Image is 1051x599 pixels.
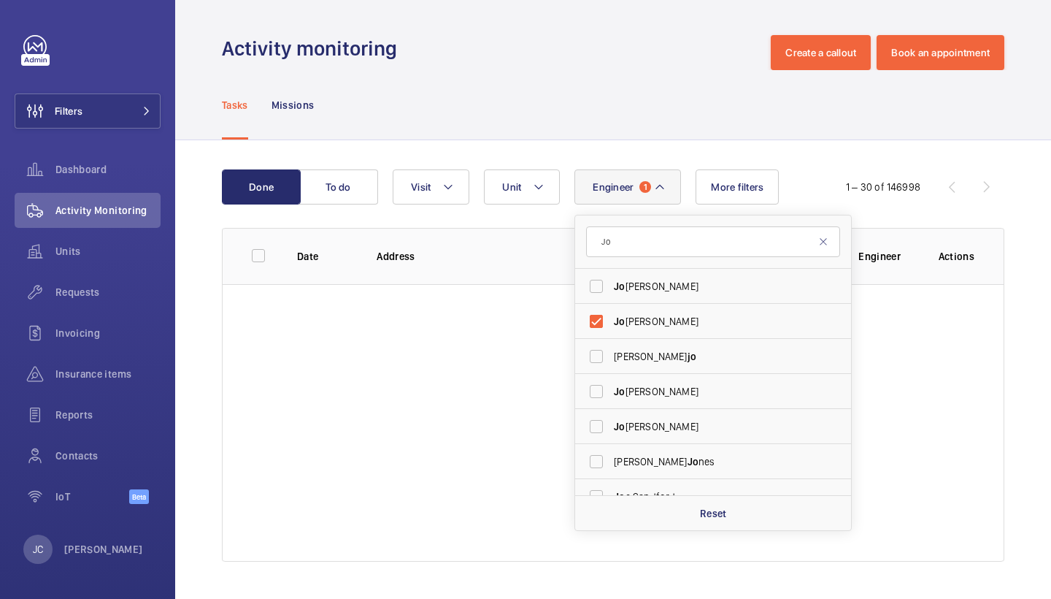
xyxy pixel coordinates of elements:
[33,542,43,557] p: JC
[614,454,815,469] span: [PERSON_NAME] nes
[55,489,129,504] span: IoT
[297,249,353,264] p: Date
[614,491,625,503] span: Jo
[55,104,82,118] span: Filters
[55,408,161,422] span: Reports
[688,456,698,468] span: Jo
[55,367,161,381] span: Insurance items
[55,244,161,259] span: Units
[614,314,815,329] span: [PERSON_NAME]
[614,281,625,292] span: Jo
[484,169,560,205] button: Unit
[771,35,871,70] button: Create a callout
[614,279,815,294] span: [PERSON_NAME]
[639,181,651,193] span: 1
[593,181,634,193] span: Engineer
[614,489,815,504] span: e Sandford
[377,249,553,264] p: Address
[614,349,815,364] span: [PERSON_NAME]
[688,351,696,362] span: jo
[15,94,161,129] button: Filters
[64,542,143,557] p: [PERSON_NAME]
[614,384,815,399] span: [PERSON_NAME]
[711,181,763,193] span: More filters
[222,35,406,62] h1: Activity monitoring
[614,419,815,434] span: [PERSON_NAME]
[614,421,625,432] span: Jo
[700,506,727,521] p: Reset
[272,98,315,112] p: Missions
[129,489,149,504] span: Beta
[411,181,431,193] span: Visit
[222,98,248,112] p: Tasks
[877,35,1004,70] button: Book an appointment
[222,169,301,205] button: Done
[696,169,779,205] button: More filters
[55,326,161,340] span: Invoicing
[55,285,161,299] span: Requests
[614,386,625,397] span: Jo
[858,249,915,264] p: Engineer
[502,181,521,193] span: Unit
[55,203,161,218] span: Activity Monitoring
[393,169,469,205] button: Visit
[299,169,378,205] button: To do
[574,169,681,205] button: Engineer1
[55,162,161,177] span: Dashboard
[55,449,161,463] span: Contacts
[846,180,920,194] div: 1 – 30 of 146998
[614,316,625,327] span: Jo
[939,249,974,264] p: Actions
[586,226,840,257] input: Search by engineer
